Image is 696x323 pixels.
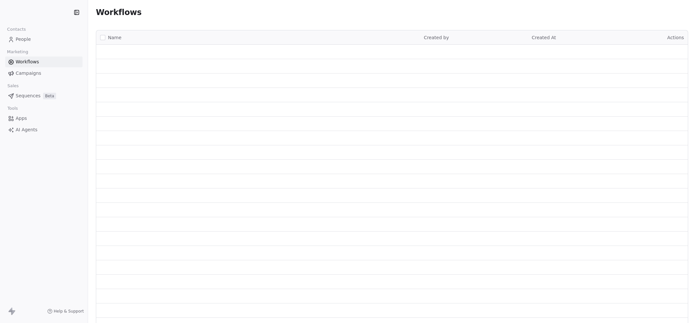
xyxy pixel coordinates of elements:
span: Tools [5,104,21,113]
span: Created by [424,35,449,40]
span: Workflows [16,58,39,65]
a: People [5,34,83,45]
span: Name [108,34,121,41]
a: AI Agents [5,124,83,135]
a: Workflows [5,57,83,67]
span: Beta [43,93,56,99]
span: Actions [667,35,684,40]
span: Workflows [96,8,142,17]
span: People [16,36,31,43]
a: SequencesBeta [5,90,83,101]
a: Help & Support [47,309,84,314]
span: AI Agents [16,126,38,133]
span: Created At [532,35,556,40]
a: Campaigns [5,68,83,79]
span: Contacts [4,24,29,34]
span: Sequences [16,92,40,99]
span: Marketing [4,47,31,57]
span: Help & Support [54,309,84,314]
span: Campaigns [16,70,41,77]
span: Apps [16,115,27,122]
span: Sales [5,81,22,91]
a: Apps [5,113,83,124]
